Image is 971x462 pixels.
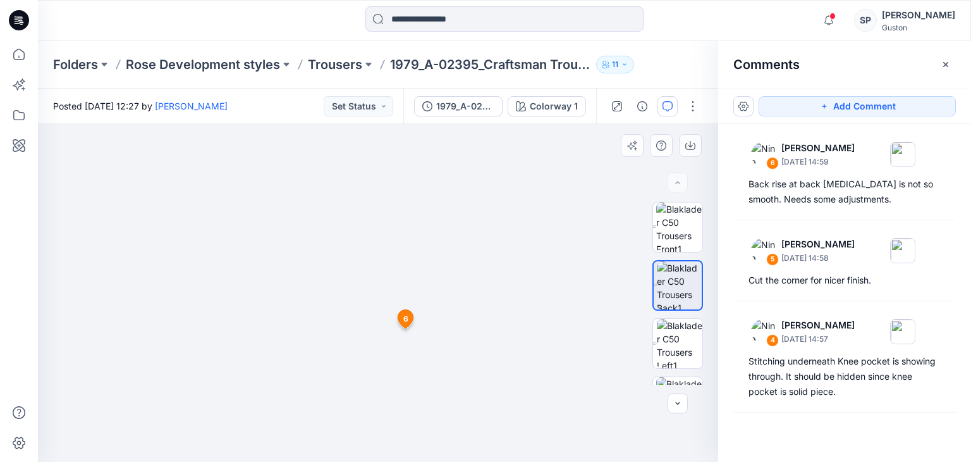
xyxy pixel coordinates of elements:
div: Colorway 1 [530,99,578,113]
div: Back rise at back [MEDICAL_DATA] is not so smooth. Needs some adjustments. [748,177,941,207]
img: Blaklader C50 Trousers Front1 [656,203,702,252]
div: SP [854,9,877,32]
img: Nina Moller [751,319,776,344]
img: Nina Moller [751,238,776,263]
p: [PERSON_NAME] [781,318,855,333]
img: Blaklader C50 Trousers Right1 [656,377,702,427]
div: 5 [766,253,779,266]
a: Folders [53,56,98,73]
p: [DATE] 14:59 [781,156,855,168]
a: Trousers [308,56,362,73]
span: Posted [DATE] 12:27 by [53,99,228,113]
a: [PERSON_NAME] [155,101,228,111]
img: Blaklader C50 Trousers Back1 [657,261,702,309]
p: [DATE] 14:57 [781,333,855,346]
p: 11 [612,58,618,72]
p: [PERSON_NAME] [781,140,855,156]
h2: Comments [733,57,800,72]
button: Details [632,96,652,116]
img: Nina Moller [751,142,776,167]
button: Colorway 1 [508,96,586,116]
button: 1979_A-02395_Craftsman Trousers Striker [414,96,503,116]
div: Guston [882,23,955,32]
img: Blaklader C50 Trousers Left1 [657,319,702,368]
div: Cut the corner for nicer finish. [748,273,941,288]
div: 1979_A-02395_Craftsman Trousers Striker [436,99,494,113]
div: Stitching underneath Knee pocket is showing through. It should be hidden since knee pocket is sol... [748,354,941,399]
div: 6 [766,157,779,170]
p: [PERSON_NAME] [781,237,855,252]
a: Rose Development styles [126,56,280,73]
div: 4 [766,334,779,347]
p: 1979_A-02395_Craftsman Trousers Striker [390,56,591,73]
button: 11 [596,56,634,73]
div: [PERSON_NAME] [882,8,955,23]
p: [DATE] 14:58 [781,252,855,265]
button: Add Comment [759,96,956,116]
